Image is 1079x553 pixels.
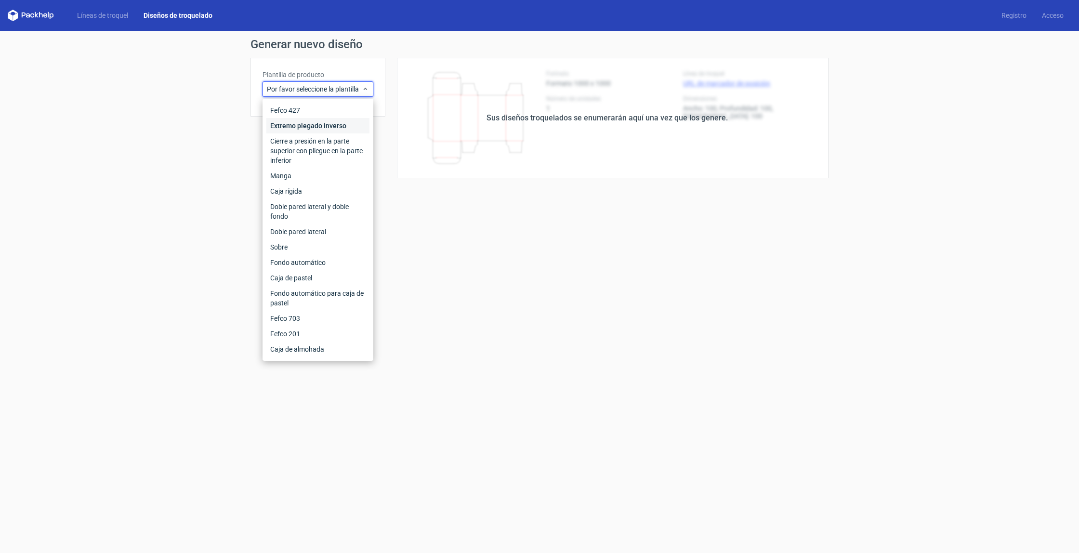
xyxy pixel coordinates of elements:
[270,137,363,164] font: Cierre a presión en la parte superior con pliegue en la parte inferior
[267,85,359,93] font: Por favor seleccione la plantilla
[270,290,364,307] font: Fondo automático para caja de pastel
[270,345,324,353] font: Caja de almohada
[487,113,728,122] font: Sus diseños troquelados se enumerarán aquí una vez que los genere.
[1042,12,1064,19] font: Acceso
[250,38,363,51] font: Generar nuevo diseño
[994,11,1034,20] a: Registro
[270,203,349,220] font: Doble pared lateral y doble fondo
[270,243,288,251] font: Sobre
[69,11,136,20] a: Líneas de troquel
[1034,11,1071,20] a: Acceso
[270,330,300,338] font: Fefco 201
[270,187,302,195] font: Caja rígida
[270,106,300,114] font: Fefco 427
[270,274,312,282] font: Caja de pastel
[270,259,326,266] font: Fondo automático
[263,71,324,79] font: Plantilla de producto
[1001,12,1026,19] font: Registro
[270,122,346,130] font: Extremo plegado inverso
[77,12,128,19] font: Líneas de troquel
[270,315,300,322] font: Fefco 703
[270,228,326,236] font: Doble pared lateral
[270,172,291,180] font: Manga
[144,12,212,19] font: Diseños de troquelado
[136,11,220,20] a: Diseños de troquelado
